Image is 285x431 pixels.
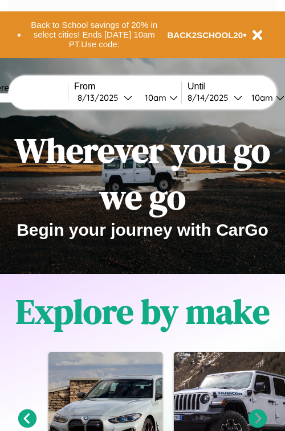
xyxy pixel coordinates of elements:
div: 10am [246,92,276,103]
h1: Explore by make [16,288,270,335]
div: 8 / 13 / 2025 [78,92,124,103]
button: 10am [136,92,181,104]
button: 8/13/2025 [74,92,136,104]
b: BACK2SCHOOL20 [168,30,243,40]
div: 8 / 14 / 2025 [188,92,234,103]
label: From [74,81,181,92]
div: 10am [139,92,169,103]
button: Back to School savings of 20% in select cities! Ends [DATE] 10am PT.Use code: [21,17,168,52]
